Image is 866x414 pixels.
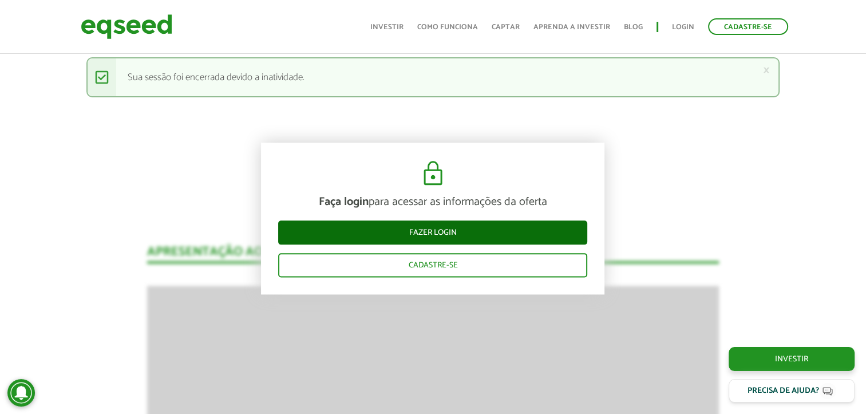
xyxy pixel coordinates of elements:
strong: Faça login [319,193,369,212]
img: cadeado.svg [419,160,447,188]
a: Aprenda a investir [533,23,610,31]
a: Investir [729,347,855,371]
a: Fazer login [278,221,587,245]
img: EqSeed [81,11,172,42]
a: Cadastre-se [708,18,788,35]
a: Cadastre-se [278,254,587,278]
a: Captar [492,23,520,31]
a: Login [672,23,694,31]
div: Sua sessão foi encerrada devido a inatividade. [86,57,779,97]
p: para acessar as informações da oferta [278,196,587,210]
a: × [763,64,770,76]
a: Blog [624,23,643,31]
a: Como funciona [417,23,478,31]
a: Investir [370,23,404,31]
